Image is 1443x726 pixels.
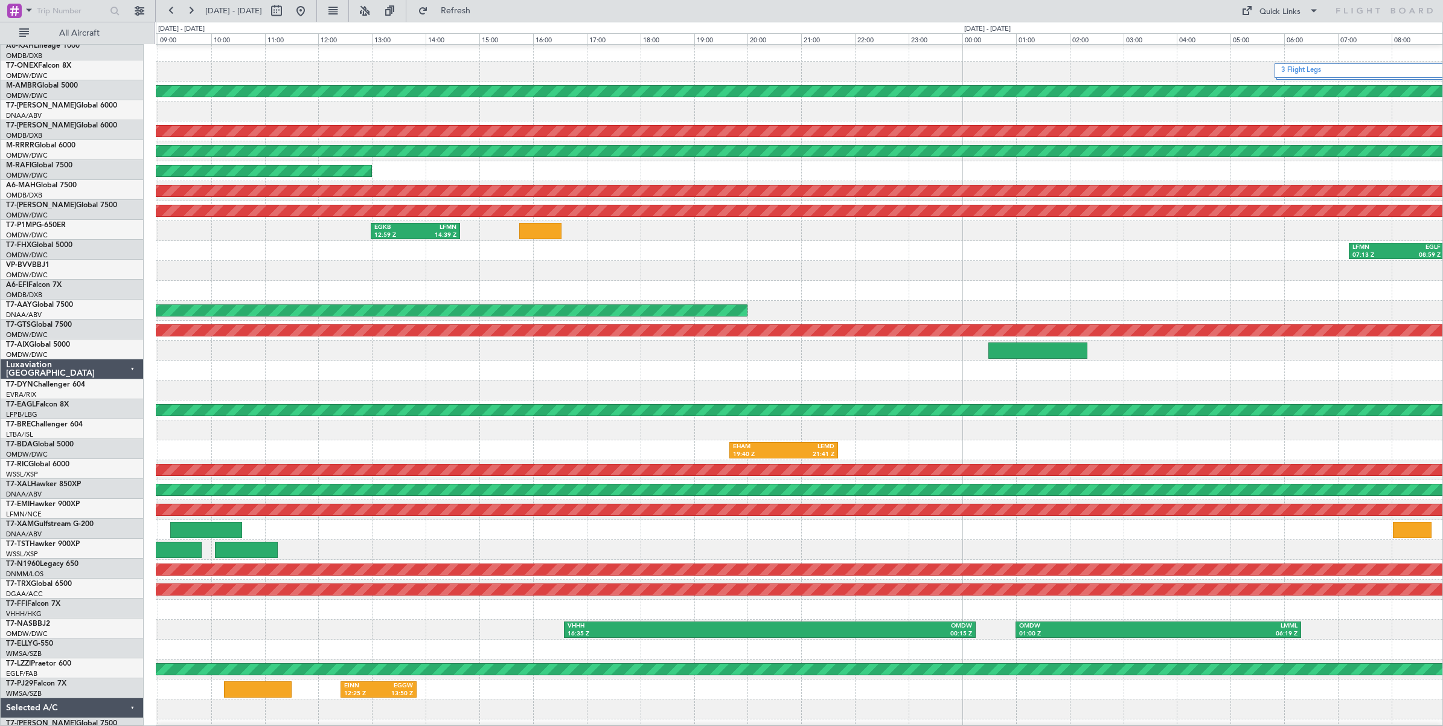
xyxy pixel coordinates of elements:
a: T7-N1960Legacy 650 [6,561,78,568]
span: T7-XAM [6,521,34,528]
a: VHHH/HKG [6,609,42,618]
button: All Aircraft [13,24,131,43]
span: T7-[PERSON_NAME] [6,202,76,209]
a: OMDB/DXB [6,131,42,140]
button: Quick Links [1235,1,1325,21]
a: T7-EAGLFalcon 8X [6,401,69,408]
div: 14:00 [426,33,479,44]
span: T7-DYN [6,381,33,388]
a: T7-[PERSON_NAME]Global 6000 [6,122,117,129]
div: 13:50 Z [379,690,413,698]
a: T7-RICGlobal 6000 [6,461,69,468]
span: T7-GTS [6,321,31,329]
div: LMML [1158,622,1297,631]
a: OMDW/DWC [6,450,48,459]
a: A6-MAHGlobal 7500 [6,182,77,189]
div: 14:39 Z [415,231,456,240]
div: 19:40 Z [733,451,784,459]
a: OMDW/DWC [6,330,48,339]
span: A6-EFI [6,281,28,289]
div: 21:00 [801,33,855,44]
a: T7-LZZIPraetor 600 [6,660,71,667]
a: M-RAFIGlobal 7500 [6,162,72,169]
a: T7-TRXGlobal 6500 [6,580,72,588]
div: 00:15 Z [770,630,972,638]
a: T7-ONEXFalcon 8X [6,62,71,69]
a: WSSL/XSP [6,550,38,559]
div: [DATE] - [DATE] [158,24,205,34]
span: M-RRRR [6,142,34,149]
a: OMDB/DXB [6,291,42,300]
a: T7-P1MPG-650ER [6,222,66,229]
a: T7-ELLYG-550 [6,640,53,647]
div: 22:00 [855,33,909,44]
div: Quick Links [1259,6,1301,18]
span: T7-PJ29 [6,680,33,687]
span: T7-TRX [6,580,31,588]
div: 15:00 [479,33,533,44]
a: T7-GTSGlobal 7500 [6,321,72,329]
span: T7-XAL [6,481,31,488]
a: OMDW/DWC [6,629,48,638]
a: T7-BDAGlobal 5000 [6,441,74,448]
div: LEMD [784,443,834,451]
a: OMDW/DWC [6,350,48,359]
a: T7-BREChallenger 604 [6,421,83,428]
a: M-AMBRGlobal 5000 [6,82,78,89]
div: 16:00 [533,33,587,44]
a: OMDW/DWC [6,251,48,260]
div: [DATE] - [DATE] [964,24,1011,34]
a: OMDB/DXB [6,51,42,60]
span: T7-FFI [6,600,27,608]
div: 01:00 [1016,33,1070,44]
a: OMDW/DWC [6,91,48,100]
a: DNAA/ABV [6,310,42,320]
a: WMSA/SZB [6,649,42,658]
a: VP-BVVBBJ1 [6,262,50,269]
a: DNMM/LOS [6,570,43,579]
a: DGAA/ACC [6,589,43,599]
a: M-RRRRGlobal 6000 [6,142,75,149]
a: OMDW/DWC [6,151,48,160]
a: OMDW/DWC [6,231,48,240]
div: OMDW [1019,622,1159,631]
div: 20:00 [747,33,801,44]
div: 08:59 Z [1397,251,1441,260]
a: OMDB/DXB [6,191,42,200]
div: 16:35 Z [568,630,770,638]
div: 03:00 [1124,33,1177,44]
a: T7-XALHawker 850XP [6,481,81,488]
a: WSSL/XSP [6,470,38,479]
span: Refresh [430,7,481,15]
div: 18:00 [641,33,694,44]
a: WMSA/SZB [6,689,42,698]
div: LFMN [415,223,456,232]
div: EGKB [374,223,415,232]
a: DNAA/ABV [6,111,42,120]
a: T7-PJ29Falcon 7X [6,680,66,687]
a: A6-KAHLineage 1000 [6,42,80,50]
span: T7-TST [6,541,30,548]
div: 21:41 Z [784,451,834,459]
span: T7-FHX [6,242,31,249]
a: T7-AAYGlobal 7500 [6,301,73,309]
a: EVRA/RIX [6,390,36,399]
a: T7-[PERSON_NAME]Global 7500 [6,202,117,209]
input: Trip Number [37,2,106,20]
span: T7-AIX [6,341,29,349]
div: VHHH [568,622,770,631]
div: 12:25 Z [344,690,379,698]
span: T7-N1960 [6,561,40,568]
a: OMDW/DWC [6,271,48,280]
span: T7-LZZI [6,660,31,667]
div: 06:19 Z [1158,630,1297,638]
a: OMDW/DWC [6,171,48,180]
div: 05:00 [1230,33,1284,44]
a: T7-XAMGulfstream G-200 [6,521,94,528]
div: 06:00 [1284,33,1338,44]
span: T7-AAY [6,301,32,309]
a: DNAA/ABV [6,530,42,539]
div: EGGW [379,682,413,690]
span: T7-EAGL [6,401,36,408]
span: VP-BVV [6,262,32,269]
